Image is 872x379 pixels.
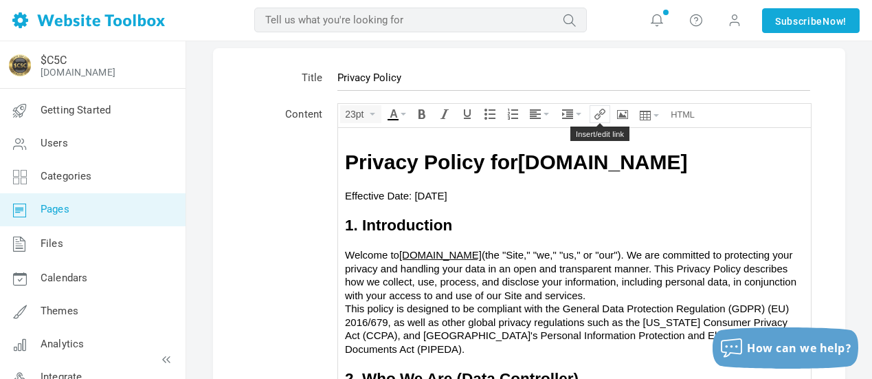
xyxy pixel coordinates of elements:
[41,67,115,78] a: [DOMAIN_NAME]
[41,305,78,317] span: Themes
[747,340,851,356] span: How can we help?
[41,237,63,250] span: Files
[41,203,69,215] span: Pages
[635,105,664,126] div: Table
[480,105,500,123] div: Bullet list
[570,127,629,141] div: Insert/edit link
[612,105,633,123] div: Insert/edit image
[525,105,555,123] div: Align
[412,105,432,123] div: Bold
[41,137,68,149] span: Users
[434,105,455,123] div: Italic
[41,338,84,350] span: Analytics
[254,8,587,32] input: Tell us what you're looking for
[41,104,111,116] span: Getting Started
[666,105,700,123] div: Source code
[9,54,31,76] img: cropcircle.png
[41,170,92,182] span: Categories
[590,105,610,123] div: Insert/edit link
[457,105,478,123] div: Underline
[41,272,87,284] span: Calendars
[823,14,847,29] span: Now!
[502,105,523,123] div: Numbered list
[557,105,588,123] div: Indent
[340,105,381,123] div: Font Sizes
[762,8,860,33] a: SubscribeNow!
[7,287,466,314] div: If you have any questions about this privacy policy or our data protection practices, please cont...
[345,109,367,120] span: 23pt
[713,327,858,369] button: How can we help?
[383,105,410,123] div: Text color
[241,62,330,98] td: Title
[41,54,67,67] a: $C5C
